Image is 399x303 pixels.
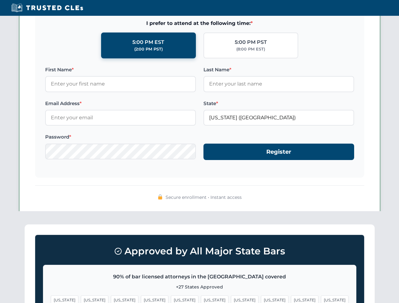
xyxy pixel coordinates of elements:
[45,19,354,27] span: I prefer to attend at the following time:
[45,133,196,141] label: Password
[132,38,164,46] div: 5:00 PM EST
[45,76,196,92] input: Enter your first name
[236,46,265,52] div: (8:00 PM EST)
[203,66,354,74] label: Last Name
[45,100,196,107] label: Email Address
[45,110,196,126] input: Enter your email
[9,3,85,13] img: Trusted CLEs
[203,110,354,126] input: Washington (WA)
[51,283,348,290] p: +27 States Approved
[51,273,348,281] p: 90% of bar licensed attorneys in the [GEOGRAPHIC_DATA] covered
[166,194,242,201] span: Secure enrollment • Instant access
[203,100,354,107] label: State
[158,194,163,199] img: 🔒
[203,76,354,92] input: Enter your last name
[45,66,196,74] label: First Name
[43,243,356,260] h3: Approved by All Major State Bars
[203,144,354,160] button: Register
[235,38,267,46] div: 5:00 PM PST
[134,46,163,52] div: (2:00 PM PST)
